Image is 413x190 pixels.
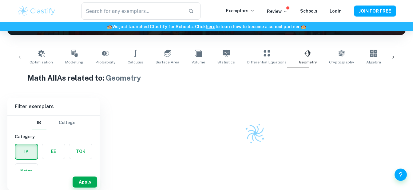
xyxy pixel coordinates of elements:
span: Cryptography [329,59,354,65]
button: TOK [69,144,92,159]
a: Schools [300,9,317,13]
h1: Math AI IAs related to: [27,72,386,83]
h6: Filter exemplars [7,98,100,115]
button: Help and Feedback [395,169,407,181]
span: Modelling [65,59,83,65]
span: Algebra [366,59,381,65]
span: Geometry [106,74,141,82]
input: Search for any exemplars... [81,2,183,20]
h6: We just launched Clastify for Schools. Click to learn how to become a school partner. [1,23,412,30]
h6: Category [15,133,92,140]
span: Geometry [299,59,317,65]
img: Clastify logo [242,120,269,147]
button: Notes [15,164,38,178]
button: EE [42,144,65,159]
img: Clastify logo [17,5,56,17]
button: Apply [73,177,97,188]
span: Differential Equations [247,59,287,65]
button: IB [32,116,46,130]
button: IA [15,144,38,159]
a: Login [330,9,342,13]
p: Exemplars [226,7,255,14]
span: Probability [96,59,115,65]
div: Filter type choice [32,116,75,130]
span: Optimization [30,59,53,65]
span: Volume [192,59,205,65]
span: Statistics [217,59,235,65]
a: here [206,24,215,29]
span: Calculus [128,59,143,65]
p: Review [267,8,288,15]
button: College [59,116,75,130]
span: 🏫 [107,24,112,29]
span: 🏫 [301,24,306,29]
button: JOIN FOR FREE [354,6,396,17]
span: Surface Area [156,59,179,65]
